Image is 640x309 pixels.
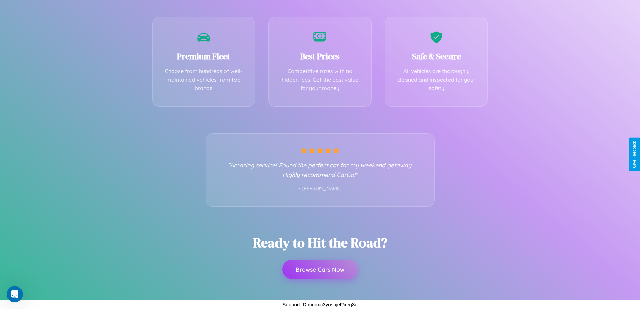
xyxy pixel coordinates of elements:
[219,184,421,193] p: - [PERSON_NAME]
[7,286,23,302] iframe: Intercom live chat
[282,300,357,309] p: Support ID: mgqxc3yospjel2xeq3o
[395,51,478,62] h3: Safe & Secure
[163,67,245,93] p: Choose from hundreds of well-maintained vehicles from top brands
[282,260,358,279] button: Browse Cars Now
[219,160,421,179] p: "Amazing service! Found the perfect car for my weekend getaway. Highly recommend CarGo!"
[395,67,478,93] p: All vehicles are thoroughly cleaned and inspected for your safety
[253,234,387,252] h2: Ready to Hit the Road?
[279,67,361,93] p: Competitive rates with no hidden fees. Get the best value for your money
[163,51,245,62] h3: Premium Fleet
[632,141,637,168] div: Give Feedback
[279,51,361,62] h3: Best Prices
